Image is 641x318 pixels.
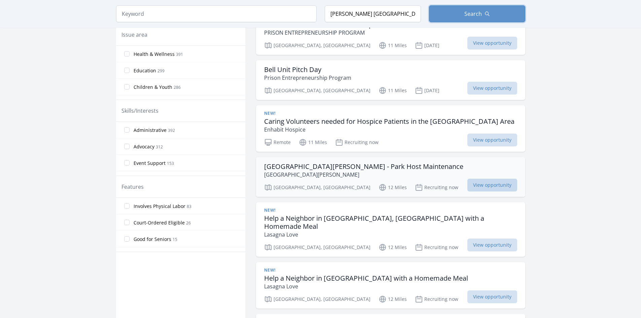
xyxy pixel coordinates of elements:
h3: Bell Unit Pitch Day [264,66,351,74]
h3: [GEOGRAPHIC_DATA][PERSON_NAME] - Park Host Maintenance [264,163,463,171]
span: Good for Seniors [134,236,171,243]
span: Search [464,10,482,18]
span: View opportunity [467,82,517,95]
p: Recruiting now [415,183,458,191]
input: Administrative 392 [124,127,130,133]
span: 299 [157,68,165,74]
button: Search [429,5,525,22]
p: [GEOGRAPHIC_DATA], [GEOGRAPHIC_DATA] [264,183,370,191]
span: New! [264,208,276,213]
p: Recruiting now [415,295,458,303]
legend: Issue area [121,31,147,39]
p: Recruiting now [415,243,458,251]
p: Recruiting now [335,138,379,146]
p: [DATE] [415,41,439,49]
span: New! [264,268,276,273]
p: 11 Miles [299,138,327,146]
input: Location [325,5,421,22]
p: Lasagna Love [264,282,468,290]
input: Keyword [116,5,317,22]
span: Health & Wellness [134,51,175,58]
p: [GEOGRAPHIC_DATA], [GEOGRAPHIC_DATA] [264,243,370,251]
p: 12 Miles [379,183,407,191]
h3: Caring Volunteers needed for Hospice Patients in the [GEOGRAPHIC_DATA] Area [264,117,514,126]
p: [GEOGRAPHIC_DATA], [GEOGRAPHIC_DATA] [264,41,370,49]
span: Advocacy [134,143,154,150]
span: View opportunity [467,239,517,251]
span: Event Support [134,160,166,167]
input: Involves Physical Labor 83 [124,203,130,209]
h3: Help a Neighbor in [GEOGRAPHIC_DATA] with a Homemade Meal [264,274,468,282]
p: 11 Miles [379,86,407,95]
span: Court-Ordered Eligible [134,219,185,226]
span: View opportunity [467,37,517,49]
span: View opportunity [467,134,517,146]
p: Prison Entrepreneurship Program [264,74,351,82]
p: Remote [264,138,291,146]
a: New! Caring Volunteers needed for Hospice Patients in the [GEOGRAPHIC_DATA] Area Enhabit Hospice ... [256,105,525,152]
p: [GEOGRAPHIC_DATA], [GEOGRAPHIC_DATA] [264,86,370,95]
span: 83 [187,204,191,209]
span: View opportunity [467,290,517,303]
a: New! PEP - Bell Unit Business Plan Competetion and Graduation PRISON ENTREPRENEURSHIP PROGRAM [GE... [256,8,525,55]
span: Education [134,67,156,74]
p: 12 Miles [379,243,407,251]
h3: Help a Neighbor in [GEOGRAPHIC_DATA], [GEOGRAPHIC_DATA] with a Homemade Meal [264,214,517,231]
p: 12 Miles [379,295,407,303]
input: Health & Wellness 391 [124,51,130,57]
p: PRISON ENTREPRENEURSHIP PROGRAM [264,29,445,37]
p: [GEOGRAPHIC_DATA][PERSON_NAME] [264,171,463,179]
span: 26 [186,220,191,226]
p: [DATE] [415,86,439,95]
span: 391 [176,51,183,57]
span: Administrative [134,127,167,134]
p: [GEOGRAPHIC_DATA], [GEOGRAPHIC_DATA] [264,295,370,303]
a: [GEOGRAPHIC_DATA][PERSON_NAME] - Park Host Maintenance [GEOGRAPHIC_DATA][PERSON_NAME] [GEOGRAPHIC... [256,157,525,197]
p: Lasagna Love [264,231,517,239]
p: Enhabit Hospice [264,126,514,134]
input: Good for Seniors 15 [124,236,130,242]
a: New! Help a Neighbor in [GEOGRAPHIC_DATA] with a Homemade Meal Lasagna Love [GEOGRAPHIC_DATA], [G... [256,262,525,309]
span: 15 [173,237,177,242]
span: View opportunity [467,179,517,191]
span: 392 [168,128,175,133]
span: Children & Youth [134,84,172,91]
input: Court-Ordered Eligible 26 [124,220,130,225]
span: 286 [174,84,181,90]
input: Education 299 [124,68,130,73]
legend: Features [121,183,144,191]
input: Event Support 153 [124,160,130,166]
input: Children & Youth 286 [124,84,130,90]
legend: Skills/Interests [121,107,158,115]
span: 312 [156,144,163,150]
a: New! Help a Neighbor in [GEOGRAPHIC_DATA], [GEOGRAPHIC_DATA] with a Homemade Meal Lasagna Love [G... [256,202,525,257]
input: Advocacy 312 [124,144,130,149]
p: 11 Miles [379,41,407,49]
span: New! [264,111,276,116]
span: Involves Physical Labor [134,203,185,210]
a: Bell Unit Pitch Day Prison Entrepreneurship Program [GEOGRAPHIC_DATA], [GEOGRAPHIC_DATA] 11 Miles... [256,60,525,100]
span: 153 [167,161,174,166]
